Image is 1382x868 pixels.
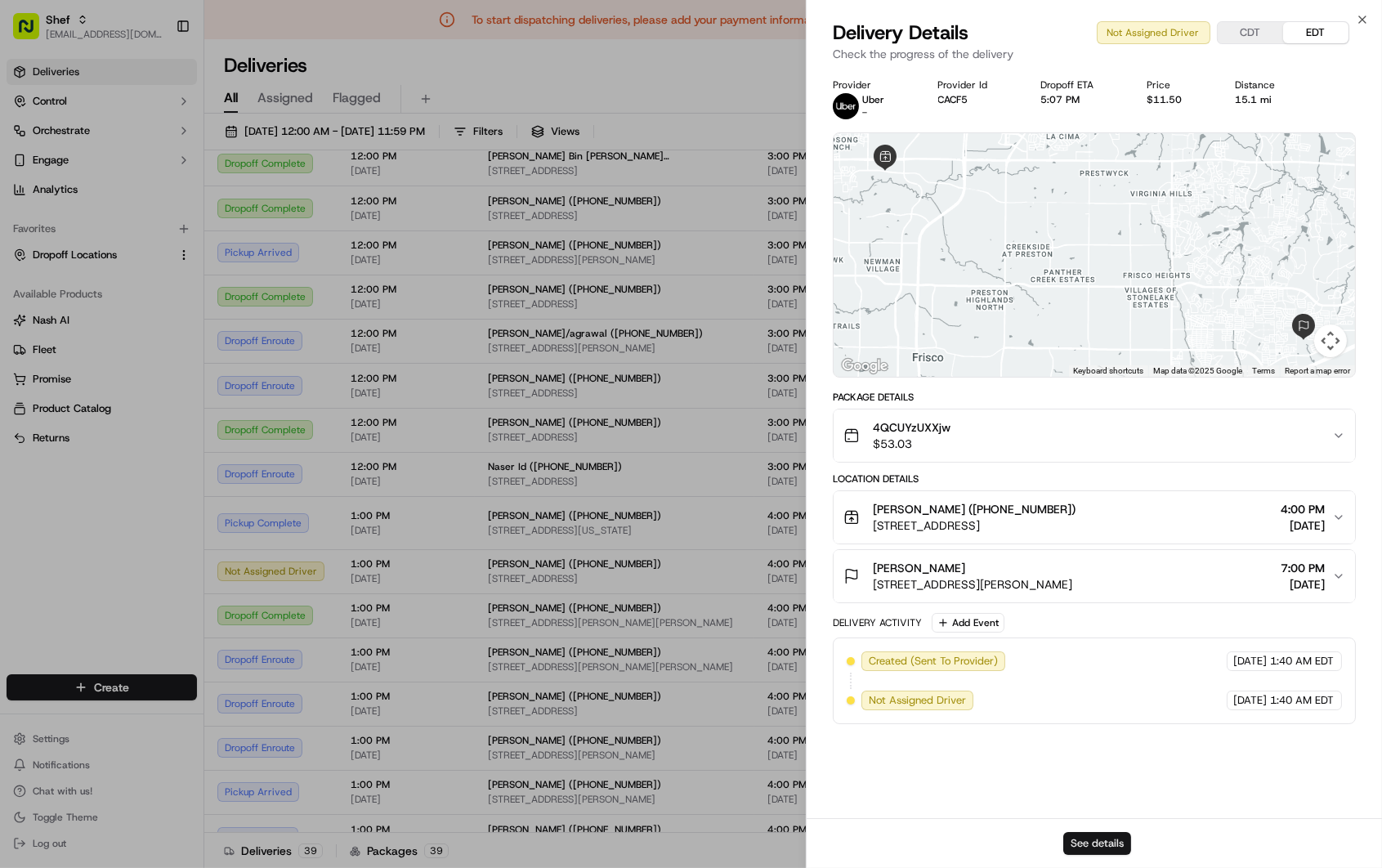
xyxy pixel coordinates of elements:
[869,654,998,669] span: Created (Sent To Provider)
[16,323,29,336] div: 📗
[833,616,922,629] div: Delivery Activity
[138,323,151,336] div: 💻
[1236,78,1303,92] div: Distance
[869,693,966,708] span: Not Assigned Driver
[278,161,297,181] button: Start new chat
[862,93,884,106] p: Uber
[938,93,968,106] button: CACF5
[51,253,114,266] span: Shef Support
[16,156,46,186] img: 1736555255976-a54dd68f-1ca7-489b-9aae-adbdc363a1c4
[10,315,132,344] a: 📗Knowledge Base
[16,65,297,92] p: Welcome 👋
[1285,366,1350,375] a: Report a map error
[74,156,268,172] div: Start new chat
[42,105,294,123] input: Got a question? Start typing here...
[16,16,49,49] img: Nash
[1218,22,1283,43] button: CDT
[833,78,911,92] div: Provider
[1064,832,1132,855] button: See details
[163,361,198,374] span: Pylon
[253,209,297,229] button: See all
[1252,366,1275,375] a: Terms (opens in new tab)
[1073,365,1143,377] button: Keyboard shortcuts
[1153,366,1242,375] span: Map data ©2025 Google
[873,517,1076,534] span: [STREET_ADDRESS]
[833,472,1356,485] div: Location Details
[834,491,1355,544] button: [PERSON_NAME] ([PHONE_NUMBER])[STREET_ADDRESS]4:00 PM[DATE]
[34,156,64,186] img: 8571987876998_91fb9ceb93ad5c398215_72.jpg
[33,321,125,338] span: Knowledge Base
[1281,501,1326,517] span: 4:00 PM
[115,360,198,374] a: Powered byPylon
[873,501,1076,517] span: [PERSON_NAME] ([PHONE_NUMBER])
[1271,693,1335,708] span: 1:40 AM EDT
[1271,654,1335,669] span: 1:40 AM EDT
[833,20,968,46] span: Delivery Details
[834,409,1355,462] button: 4QCUYzUXXjw$53.03
[1283,22,1348,43] button: EDT
[862,106,867,119] span: -
[1041,93,1121,106] div: 5:07 PM
[154,321,262,338] span: API Documentation
[1281,560,1326,576] span: 7:00 PM
[132,315,269,344] a: 💻API Documentation
[1041,78,1121,92] div: Dropoff ETA
[932,613,1004,633] button: Add Event
[873,419,950,436] span: 4QCUYzUXXjw
[873,436,950,452] span: $53.03
[833,391,1356,404] div: Package Details
[127,253,160,266] span: [DATE]
[1234,654,1268,669] span: [DATE]
[1147,93,1210,106] div: $11.50
[16,238,42,264] img: Shef Support
[1234,693,1268,708] span: [DATE]
[834,550,1355,602] button: [PERSON_NAME][STREET_ADDRESS][PERSON_NAME]7:00 PM[DATE]
[838,356,892,377] a: Open this area in Google Maps (opens a new window)
[118,253,123,266] span: •
[833,93,859,119] img: uber-new-logo.jpeg
[1314,324,1347,357] button: Map camera controls
[938,78,1015,92] div: Provider Id
[74,172,225,186] div: We're available if you need us!
[873,560,965,576] span: [PERSON_NAME]
[1281,517,1326,534] span: [DATE]
[833,46,1356,62] p: Check the progress of the delivery
[1236,93,1303,106] div: 15.1 mi
[16,213,110,226] div: Past conversations
[1147,78,1210,92] div: Price
[838,356,892,377] img: Google
[1281,576,1326,593] span: [DATE]
[873,576,1072,593] span: [STREET_ADDRESS][PERSON_NAME]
